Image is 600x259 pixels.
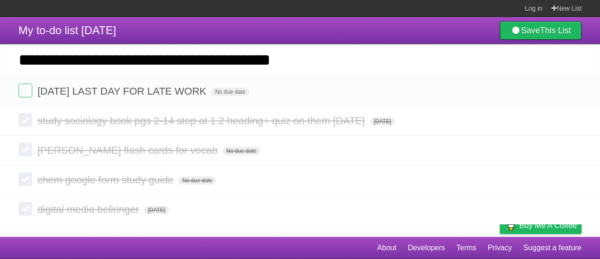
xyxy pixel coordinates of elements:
b: This List [540,26,571,35]
label: Done [18,172,32,186]
span: Buy me a coffee [519,217,577,234]
a: Terms [456,239,477,257]
a: Buy me a coffee [500,217,582,234]
span: study sociology book pgs 2-14 stop at 1.2 heading+ quiz on them [DATE] [37,115,367,126]
span: My to-do list [DATE] [18,24,116,36]
a: Suggest a feature [523,239,582,257]
span: No due date [211,88,249,96]
span: chem google form study guide [37,174,176,186]
label: Done [18,84,32,97]
img: Buy me a coffee [504,217,517,233]
label: Done [18,202,32,216]
a: Developers [408,239,445,257]
span: No due date [179,176,216,185]
a: Privacy [488,239,512,257]
span: [DATE] LAST DAY FOR LATE WORK [37,85,209,97]
span: digital media bellringer [37,204,141,215]
label: Done [18,113,32,127]
span: No due date [222,147,260,155]
a: SaveThis List [500,21,582,40]
label: Done [18,143,32,157]
span: [DATE] [370,117,395,126]
span: [DATE] [144,206,169,214]
span: [PERSON_NAME] flash cards for vocab [37,145,220,156]
a: About [377,239,396,257]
